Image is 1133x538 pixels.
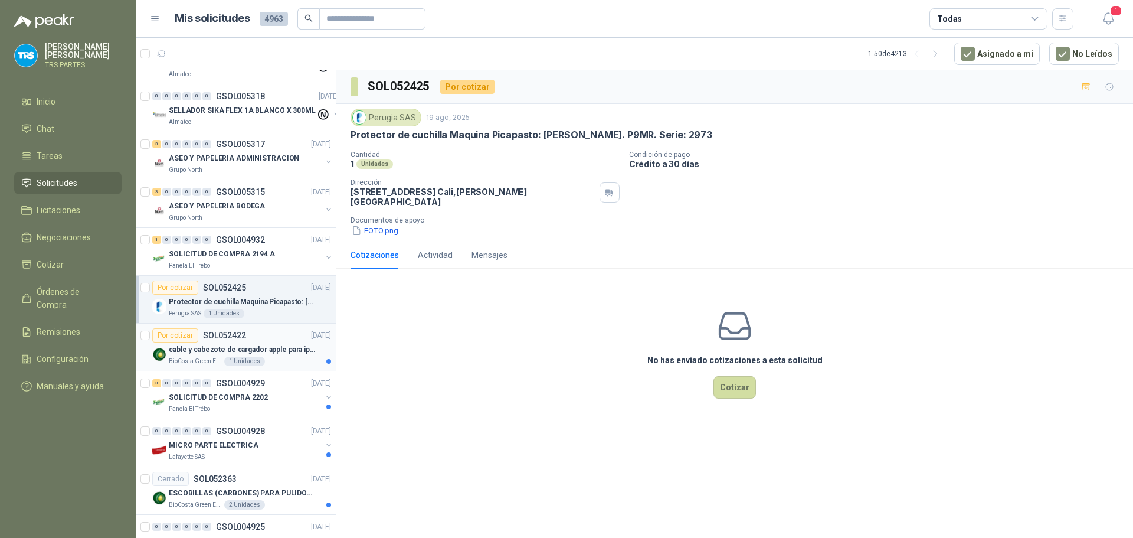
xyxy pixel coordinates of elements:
div: 0 [162,140,171,148]
span: Cotizar [37,258,64,271]
div: 0 [162,236,171,244]
p: GSOL005315 [216,188,265,196]
span: Manuales y ayuda [37,380,104,393]
a: Licitaciones [14,199,122,221]
p: GSOL004932 [216,236,265,244]
div: Cotizaciones [351,249,399,262]
div: 0 [182,92,191,100]
a: Chat [14,118,122,140]
p: [DATE] [311,426,331,437]
img: Company Logo [152,108,166,122]
div: 0 [202,188,211,196]
div: 0 [172,523,181,531]
p: Dirección [351,178,595,187]
a: 3 0 0 0 0 0 GSOL005317[DATE] Company LogoASEO Y PAPELERIA ADMINISTRACIONGrupo North [152,137,333,175]
div: 0 [202,140,211,148]
p: SOL052425 [203,283,246,292]
div: Actividad [418,249,453,262]
p: [DATE] [311,474,331,485]
button: Asignado a mi [954,43,1040,65]
img: Company Logo [152,156,166,170]
div: 0 [182,427,191,435]
p: Protector de cuchilla Maquina Picapasto: [PERSON_NAME]. P9MR. Serie: 2973 [351,129,712,141]
p: SOLICITUD DE COMPRA 2202 [169,392,268,403]
div: 1 Unidades [224,357,265,366]
div: 0 [172,427,181,435]
div: 0 [192,523,201,531]
p: [PERSON_NAME] [PERSON_NAME] [45,43,122,59]
p: GSOL005317 [216,140,265,148]
a: Cotizar [14,253,122,276]
a: Por cotizarSOL052422[DATE] Company Logocable y cabezote de cargador apple para iphoneBioCosta Gre... [136,324,336,371]
p: Documentos de apoyo [351,216,1128,224]
p: SOL052363 [194,475,237,483]
span: Solicitudes [37,177,77,190]
a: Remisiones [14,321,122,343]
p: GSOL004925 [216,523,265,531]
p: ASEO Y PAPELERIA BODEGA [169,201,265,212]
div: Mensajes [471,249,507,262]
div: 0 [192,427,201,435]
div: 0 [192,92,201,100]
p: Lafayette SAS [169,452,205,462]
button: No Leídos [1049,43,1119,65]
div: 0 [192,379,201,387]
div: 0 [192,188,201,196]
p: GSOL005318 [216,92,265,100]
a: Por cotizarSOL052425[DATE] Company LogoProtector de cuchilla Maquina Picapasto: [PERSON_NAME]. P9... [136,276,336,324]
p: Cantidad [351,151,620,159]
span: Chat [37,122,54,135]
p: Perugia SAS [169,309,201,318]
div: 3 [152,188,161,196]
p: Protector de cuchilla Maquina Picapasto: [PERSON_NAME]. P9MR. Serie: 2973 [169,296,316,308]
div: 0 [192,140,201,148]
a: CerradoSOL052363[DATE] Company LogoESCOBILLAS (CARBONES) PARA PULIDORA DEWALTBioCosta Green Energ... [136,467,336,515]
img: Company Logo [152,204,166,218]
p: [DATE] [311,330,331,341]
p: SOLICITUD DE COMPRA 2194 A [169,249,275,260]
p: [DATE] [311,282,331,294]
span: search [304,14,313,22]
p: [DATE] [311,521,331,533]
div: 0 [182,523,191,531]
a: 0 0 0 0 0 0 GSOL004928[DATE] Company LogoMICRO PARTE ELECTRICALafayette SAS [152,424,333,462]
div: Por cotizar [152,328,198,343]
div: Unidades [356,159,393,169]
div: 0 [162,427,171,435]
div: 1 Unidades [204,309,244,318]
p: cable y cabezote de cargador apple para iphone [169,344,316,356]
p: Condición de pago [629,151,1128,159]
span: Licitaciones [37,204,80,217]
p: Panela El Trébol [169,405,212,414]
img: Logo peakr [14,14,74,28]
h1: Mis solicitudes [175,10,250,27]
a: 3 0 0 0 0 0 GSOL004929[DATE] Company LogoSOLICITUD DE COMPRA 2202Panela El Trébol [152,376,333,414]
div: 0 [182,140,191,148]
img: Company Logo [152,347,166,361]
div: 0 [162,188,171,196]
span: Órdenes de Compra [37,285,110,311]
p: BioCosta Green Energy S.A.S [169,357,222,366]
div: 0 [202,92,211,100]
p: ASEO Y PAPELERIA ADMINISTRACION [169,153,299,164]
div: 1 - 50 de 4213 [868,44,945,63]
div: 0 [152,523,161,531]
button: FOTO.png [351,224,400,237]
span: Negociaciones [37,231,91,244]
div: 0 [172,379,181,387]
p: BioCosta Green Energy S.A.S [169,500,222,510]
h3: No has enviado cotizaciones a esta solicitud [647,354,823,367]
img: Company Logo [353,111,366,124]
p: [STREET_ADDRESS] Cali , [PERSON_NAME][GEOGRAPHIC_DATA] [351,187,595,207]
div: 0 [182,188,191,196]
a: 0 0 0 0 0 0 GSOL005318[DATE] Company LogoSELLADOR SIKA FLEX 1A BLANCO X 300MLAlmatec [152,89,341,127]
a: Inicio [14,90,122,113]
button: Cotizar [713,376,756,399]
div: 3 [152,140,161,148]
a: Solicitudes [14,172,122,194]
p: Panela El Trébol [169,261,212,270]
div: 0 [192,236,201,244]
p: GSOL004928 [216,427,265,435]
p: [DATE] [311,378,331,389]
a: Negociaciones [14,226,122,249]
